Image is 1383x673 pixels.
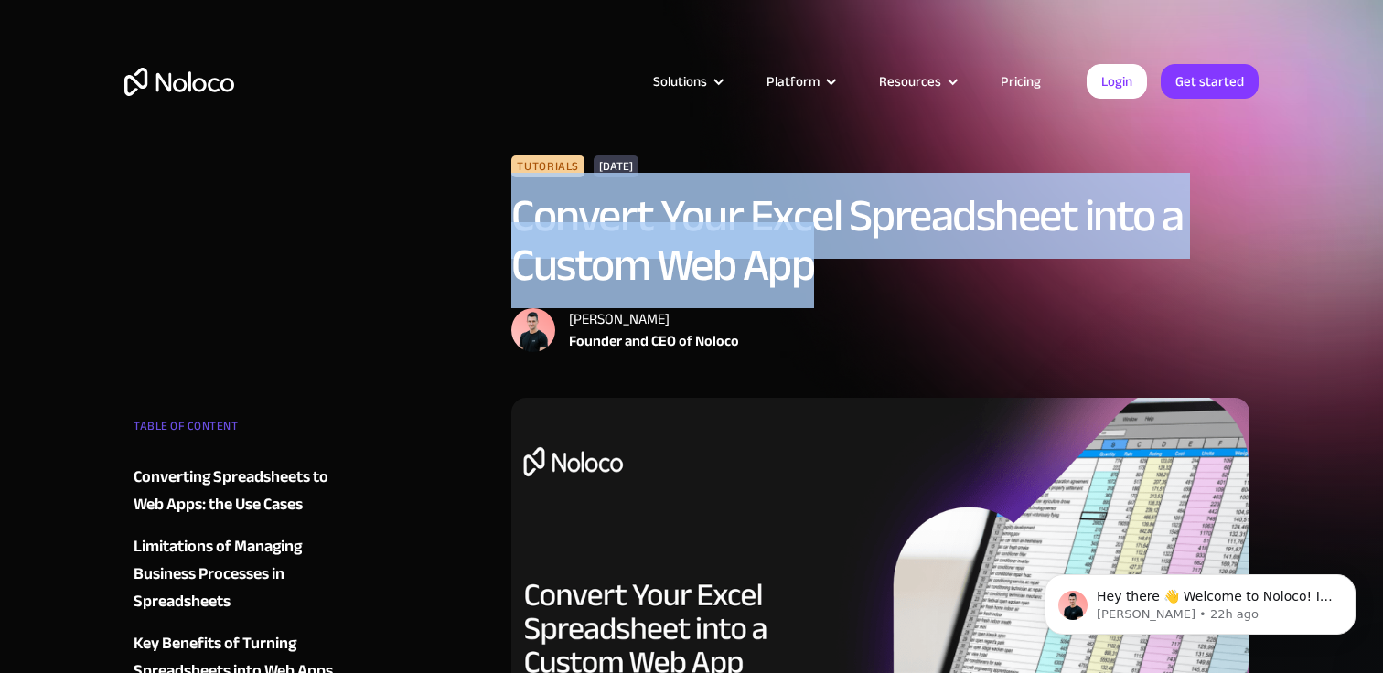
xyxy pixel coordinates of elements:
div: TABLE OF CONTENT [134,412,355,449]
a: home [124,68,234,96]
div: Platform [744,69,856,93]
div: Solutions [630,69,744,93]
iframe: Intercom notifications message [1017,536,1383,664]
a: Limitations of Managing Business Processes in Spreadsheets [134,533,355,615]
a: Login [1087,64,1147,99]
div: Platform [767,69,820,93]
a: Converting Spreadsheets to Web Apps: the Use Cases [134,464,355,518]
div: Solutions [653,69,707,93]
div: Resources [856,69,978,93]
h1: Convert Your Excel Spreadsheet into a Custom Web App [511,191,1249,290]
div: Resources [879,69,941,93]
div: [PERSON_NAME] [569,308,739,330]
a: Pricing [978,69,1064,93]
a: Get started [1161,64,1259,99]
div: Founder and CEO of Noloco [569,330,739,352]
